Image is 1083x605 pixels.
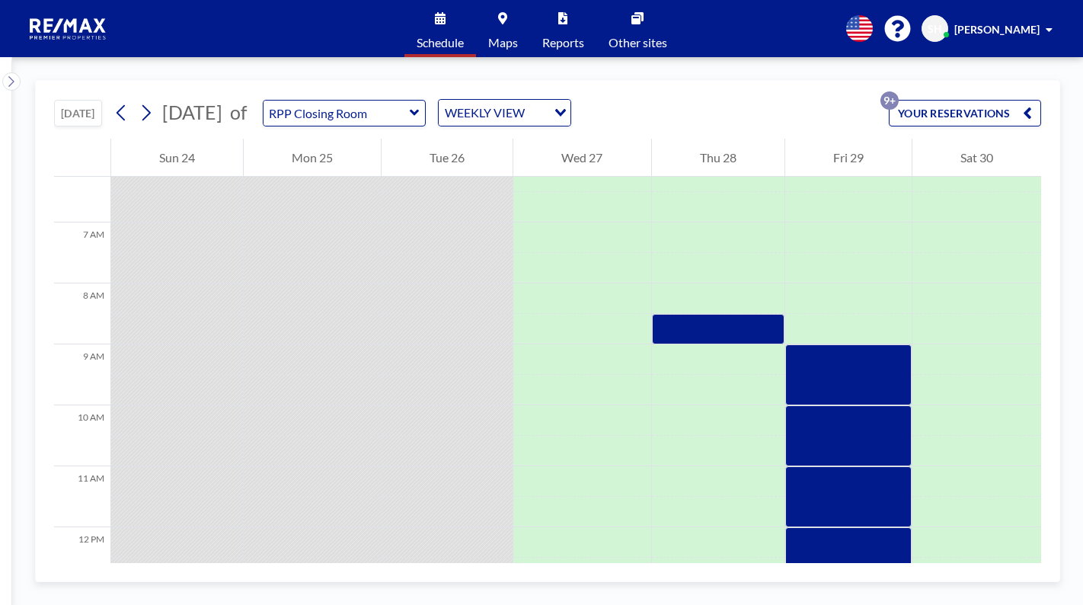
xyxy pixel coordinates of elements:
input: RPP Closing Room [264,101,410,126]
img: organization-logo [24,14,113,44]
span: SH [928,22,942,36]
div: 12 PM [54,527,110,588]
p: 9+ [880,91,899,110]
span: WEEKLY VIEW [442,103,528,123]
span: Maps [488,37,518,49]
span: Reports [542,37,584,49]
div: Sun 24 [111,139,243,177]
div: 9 AM [54,344,110,405]
button: [DATE] [54,100,102,126]
div: 6 AM [54,162,110,222]
button: YOUR RESERVATIONS9+ [889,100,1041,126]
div: Fri 29 [785,139,912,177]
span: Other sites [609,37,667,49]
span: [DATE] [162,101,222,123]
div: 11 AM [54,466,110,527]
input: Search for option [529,103,545,123]
span: [PERSON_NAME] [954,23,1040,36]
div: 10 AM [54,405,110,466]
div: Sat 30 [912,139,1041,177]
div: Thu 28 [652,139,784,177]
div: 7 AM [54,222,110,283]
span: of [230,101,247,124]
div: Wed 27 [513,139,650,177]
div: 8 AM [54,283,110,344]
span: Schedule [417,37,464,49]
div: Mon 25 [244,139,381,177]
div: Tue 26 [382,139,513,177]
div: Search for option [439,100,570,126]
